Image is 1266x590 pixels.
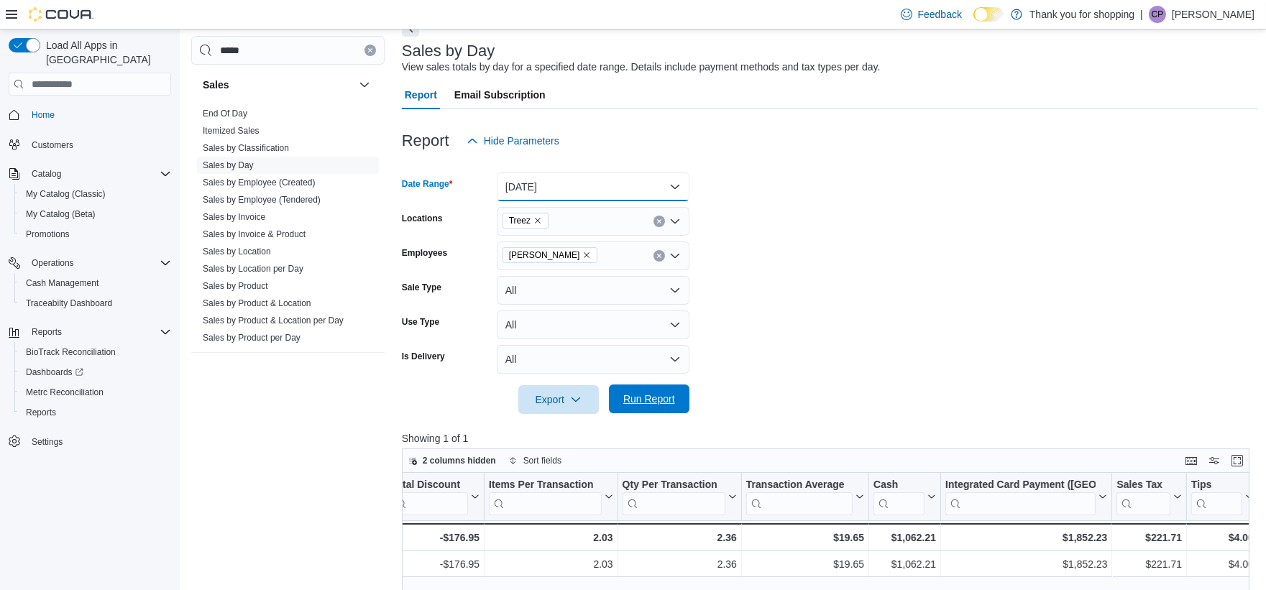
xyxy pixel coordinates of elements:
div: View sales totals by day for a specified date range. Details include payment methods and tax type... [402,60,881,75]
span: Operations [32,257,74,269]
a: Sales by Day [203,160,254,170]
button: Cash Management [14,273,177,293]
div: $4.00 [1191,556,1254,573]
button: Total Discount [391,479,480,515]
button: Sales [203,78,353,92]
button: BioTrack Reconciliation [14,342,177,362]
button: Hide Parameters [461,126,565,155]
span: Cash Management [26,277,98,289]
button: Qty Per Transaction [622,479,736,515]
button: My Catalog (Beta) [14,204,177,224]
span: Settings [26,433,171,451]
a: Sales by Invoice & Product [203,229,306,239]
label: Use Type [402,316,439,328]
span: Run Report [623,392,675,406]
span: Dashboards [26,367,83,378]
label: Is Delivery [402,351,445,362]
button: Open list of options [669,216,681,227]
a: Sales by Location [203,246,271,257]
a: Sales by Invoice [203,212,265,222]
span: Sales by Classification [203,142,289,154]
span: Sales by Invoice [203,211,265,223]
button: All [497,310,689,339]
span: Sort fields [523,455,561,466]
span: Caleb Pittman [503,247,598,263]
span: Traceabilty Dashboard [20,295,171,312]
div: $1,062.21 [873,556,936,573]
span: Treez [503,213,549,229]
a: Metrc Reconciliation [20,384,109,401]
label: Sale Type [402,282,441,293]
div: Integrated Card Payment (US) [945,479,1096,515]
span: My Catalog (Beta) [20,206,171,223]
div: -$176.95 [391,556,480,573]
div: $19.65 [746,529,864,546]
div: Items Per Transaction [489,479,602,492]
a: My Catalog (Classic) [20,185,111,203]
button: Run Report [609,384,689,413]
p: Showing 1 of 1 [402,431,1258,446]
span: Metrc Reconciliation [26,387,104,398]
span: [PERSON_NAME] [509,248,580,262]
span: Sales by Product per Day [203,332,301,344]
a: Sales by Product & Location per Day [203,315,344,326]
span: Sales by Product & Location [203,298,311,309]
button: Export [518,385,599,414]
div: Cash [873,479,925,515]
button: Reports [3,322,177,342]
span: Hide Parameters [484,134,559,148]
div: Sales Tax [1116,479,1170,492]
div: 2.36 [622,529,736,546]
h3: Sales [203,78,229,92]
span: Metrc Reconciliation [20,384,171,401]
span: Customers [26,135,171,153]
button: Customers [3,134,177,155]
div: Tips [1191,479,1242,492]
a: BioTrack Reconciliation [20,344,121,361]
a: Itemized Sales [203,126,260,136]
input: Dark Mode [973,7,1004,22]
div: $1,062.21 [873,529,936,546]
button: Integrated Card Payment ([GEOGRAPHIC_DATA]) [945,479,1107,515]
span: Home [26,106,171,124]
span: My Catalog (Classic) [26,188,106,200]
button: All [497,276,689,305]
span: Traceabilty Dashboard [26,298,112,309]
a: Sales by Product & Location [203,298,311,308]
a: Dashboards [14,362,177,382]
span: Load All Apps in [GEOGRAPHIC_DATA] [40,38,171,67]
button: [DATE] [497,172,689,201]
div: Qty Per Transaction [622,479,725,515]
button: All [497,345,689,374]
label: Date Range [402,178,453,190]
span: Sales by Location per Day [203,263,303,275]
div: 2.03 [489,529,613,546]
a: Sales by Product per Day [203,333,301,343]
span: Itemized Sales [203,125,260,137]
span: My Catalog (Beta) [26,208,96,220]
button: Reports [14,402,177,423]
img: Cova [29,7,93,22]
div: Caleb Pittman [1149,6,1166,23]
span: Promotions [26,229,70,240]
span: Settings [32,436,63,448]
span: End Of Day [203,108,247,119]
button: Clear input [653,250,665,262]
h3: Report [402,132,449,149]
span: Sales by Product & Location per Day [203,315,344,326]
button: Remove Caleb Pittman from selection in this group [582,251,591,259]
span: Catalog [32,168,61,180]
span: 2 columns hidden [423,455,496,466]
span: Reports [20,404,171,421]
button: Settings [3,431,177,452]
a: Customers [26,137,79,154]
span: Sales by Employee (Created) [203,177,316,188]
div: $1,852.23 [945,556,1107,573]
span: Reports [26,323,171,341]
span: Home [32,109,55,121]
button: Promotions [14,224,177,244]
span: Reports [32,326,62,338]
a: Sales by Employee (Created) [203,178,316,188]
label: Locations [402,213,443,224]
span: Catalog [26,165,171,183]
